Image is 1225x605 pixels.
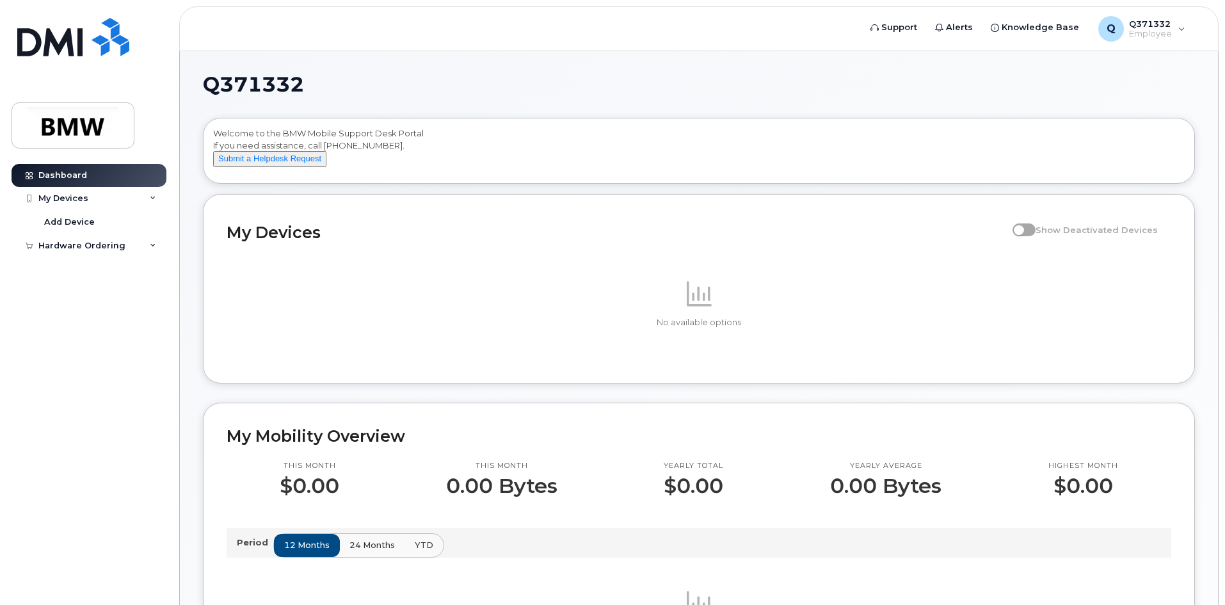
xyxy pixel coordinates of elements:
input: Show Deactivated Devices [1013,218,1023,228]
p: 0.00 Bytes [446,474,557,497]
span: 24 months [349,539,395,551]
p: Yearly total [664,461,723,471]
p: No available options [227,317,1171,328]
span: YTD [415,539,433,551]
span: Q371332 [203,75,304,94]
div: Welcome to the BMW Mobile Support Desk Portal If you need assistance, call [PHONE_NUMBER]. [213,127,1185,179]
h2: My Devices [227,223,1006,242]
h2: My Mobility Overview [227,426,1171,446]
p: $0.00 [280,474,339,497]
p: This month [280,461,339,471]
a: Submit a Helpdesk Request [213,153,326,163]
p: Period [237,536,273,549]
iframe: Messenger Launcher [1169,549,1215,595]
p: Yearly average [830,461,941,471]
button: Submit a Helpdesk Request [213,151,326,167]
p: This month [446,461,557,471]
p: 0.00 Bytes [830,474,941,497]
p: $0.00 [664,474,723,497]
p: $0.00 [1048,474,1118,497]
span: Show Deactivated Devices [1036,225,1158,235]
p: Highest month [1048,461,1118,471]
